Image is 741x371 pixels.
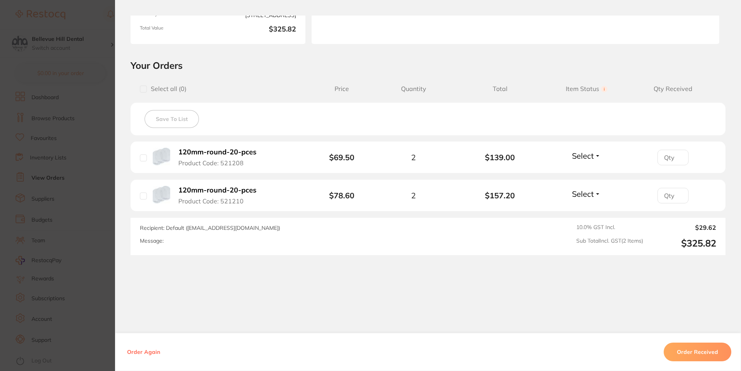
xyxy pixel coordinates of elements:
[125,348,162,355] button: Order Again
[411,153,416,162] span: 2
[145,110,199,128] button: Save To List
[176,186,266,205] button: 120mm-round-20-pces Product Code: 521210
[178,186,256,194] b: 120mm-round-20-pces
[178,159,244,166] span: Product Code: 521208
[649,238,716,249] output: $325.82
[370,85,457,93] span: Quantity
[140,224,280,231] span: Recipient: Default ( [EMAIL_ADDRESS][DOMAIN_NAME] )
[329,191,354,200] b: $78.60
[178,198,244,205] span: Product Code: 521210
[131,59,725,71] h2: Your Orders
[630,85,716,93] span: Qty Received
[572,189,594,199] span: Select
[576,238,643,249] span: Sub Total Incl. GST ( 2 Items)
[576,224,643,231] span: 10.0 % GST Incl.
[570,189,603,199] button: Select
[657,150,689,165] input: Qty
[140,25,215,35] span: Total Value
[649,224,716,231] output: $29.62
[329,152,354,162] b: $69.50
[153,186,170,203] img: 120mm-round-20-pces
[176,148,266,167] button: 120mm-round-20-pces Product Code: 521208
[457,85,543,93] span: Total
[657,188,689,203] input: Qty
[457,191,543,200] b: $157.20
[543,85,629,93] span: Item Status
[572,151,594,161] span: Select
[664,343,731,361] button: Order Received
[570,151,603,161] button: Select
[457,153,543,162] b: $139.00
[411,191,416,200] span: 2
[313,85,370,93] span: Price
[178,148,256,156] b: 120mm-round-20-pces
[140,238,164,244] label: Message:
[221,25,296,35] b: $325.82
[147,85,187,93] span: Select all ( 0 )
[153,148,170,165] img: 120mm-round-20-pces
